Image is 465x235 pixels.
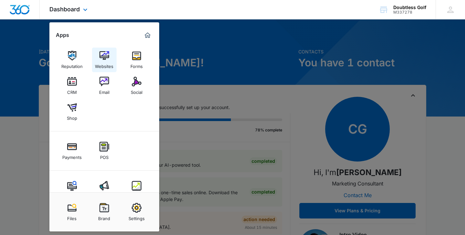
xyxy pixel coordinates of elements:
div: Brand [98,213,110,221]
div: Websites [95,61,113,69]
a: Websites [92,48,117,72]
div: Social [131,86,142,95]
div: Email [99,86,109,95]
a: Shop [60,99,84,124]
div: POS [100,151,108,160]
div: Ads [100,191,108,199]
a: Reputation [60,48,84,72]
div: Reputation [61,61,83,69]
a: Social [124,73,149,98]
div: CRM [67,86,77,95]
a: Email [92,73,117,98]
a: Forms [124,48,149,72]
div: Content [64,191,80,199]
div: Intelligence [125,191,148,199]
a: Files [60,200,84,224]
a: Ads [92,178,117,202]
a: CRM [60,73,84,98]
a: POS [92,139,117,163]
div: Files [67,213,77,221]
div: account id [393,10,426,15]
div: Forms [130,61,143,69]
div: Settings [129,213,145,221]
a: Intelligence [124,178,149,202]
div: Payments [62,151,82,160]
a: Brand [92,200,117,224]
a: Marketing 360® Dashboard [142,30,153,40]
h2: Apps [56,32,69,38]
a: Settings [124,200,149,224]
div: Shop [67,112,77,121]
a: Content [60,178,84,202]
a: Payments [60,139,84,163]
div: account name [393,5,426,10]
span: Dashboard [49,6,80,13]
